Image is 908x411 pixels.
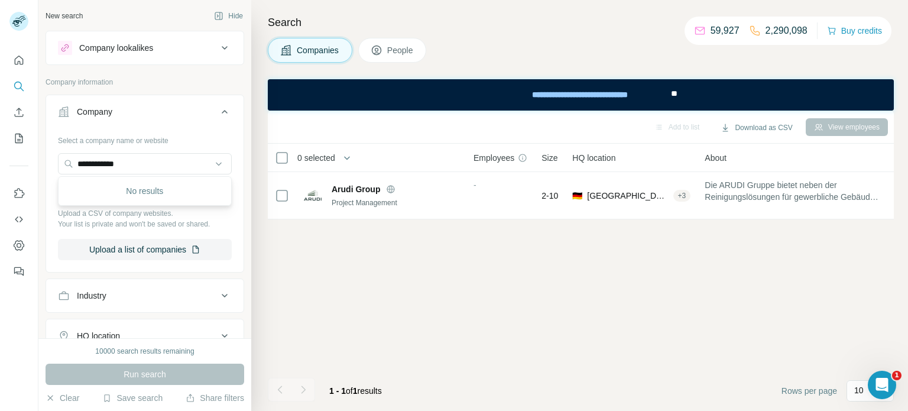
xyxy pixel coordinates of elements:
[387,44,414,56] span: People
[79,42,153,54] div: Company lookalikes
[541,152,557,164] span: Size
[46,77,244,88] p: Company information
[353,386,358,396] span: 1
[268,14,894,31] h4: Search
[329,386,382,396] span: results
[9,261,28,282] button: Feedback
[46,392,79,404] button: Clear
[781,385,837,397] span: Rows per page
[541,190,558,202] span: 2-10
[58,208,232,219] p: Upload a CSV of company websites.
[77,106,112,118] div: Company
[572,190,582,202] span: 🇩🇪
[9,209,28,230] button: Use Surfe API
[711,24,740,38] p: 59,927
[95,346,194,357] div: 10000 search results remaining
[303,186,322,205] img: Logo of Arudi Group
[58,239,232,260] button: Upload a list of companies
[46,34,244,62] button: Company lookalikes
[46,98,244,131] button: Company
[329,386,346,396] span: 1 - 1
[712,119,800,137] button: Download as CSV
[474,152,514,164] span: Employees
[673,190,691,201] div: + 3
[587,190,668,202] span: [GEOGRAPHIC_DATA], [GEOGRAPHIC_DATA]
[46,322,244,350] button: HQ location
[102,392,163,404] button: Save search
[572,152,615,164] span: HQ location
[77,330,120,342] div: HQ location
[868,371,896,399] iframe: Intercom live chat
[297,152,335,164] span: 0 selected
[9,50,28,71] button: Quick start
[46,281,244,310] button: Industry
[58,219,232,229] p: Your list is private and won't be saved or shared.
[474,180,476,190] span: -
[297,44,340,56] span: Companies
[9,128,28,149] button: My lists
[46,11,83,21] div: New search
[9,102,28,123] button: Enrich CSV
[186,392,244,404] button: Share filters
[766,24,808,38] p: 2,290,098
[206,7,251,25] button: Hide
[892,371,901,380] span: 1
[9,235,28,256] button: Dashboard
[61,179,229,203] div: No results
[332,198,459,208] div: Project Management
[346,386,353,396] span: of
[58,131,232,146] div: Select a company name or website
[827,22,882,39] button: Buy credits
[77,290,106,302] div: Industry
[9,183,28,204] button: Use Surfe on LinkedIn
[9,76,28,97] button: Search
[854,384,864,396] p: 10
[705,179,880,203] span: Die ARUDI Gruppe bietet neben der Reinigungslösungen für gewerbliche Gebäude auch Know-How im Ber...
[332,183,380,195] span: Arudi Group
[705,152,727,164] span: About
[268,79,894,111] iframe: Banner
